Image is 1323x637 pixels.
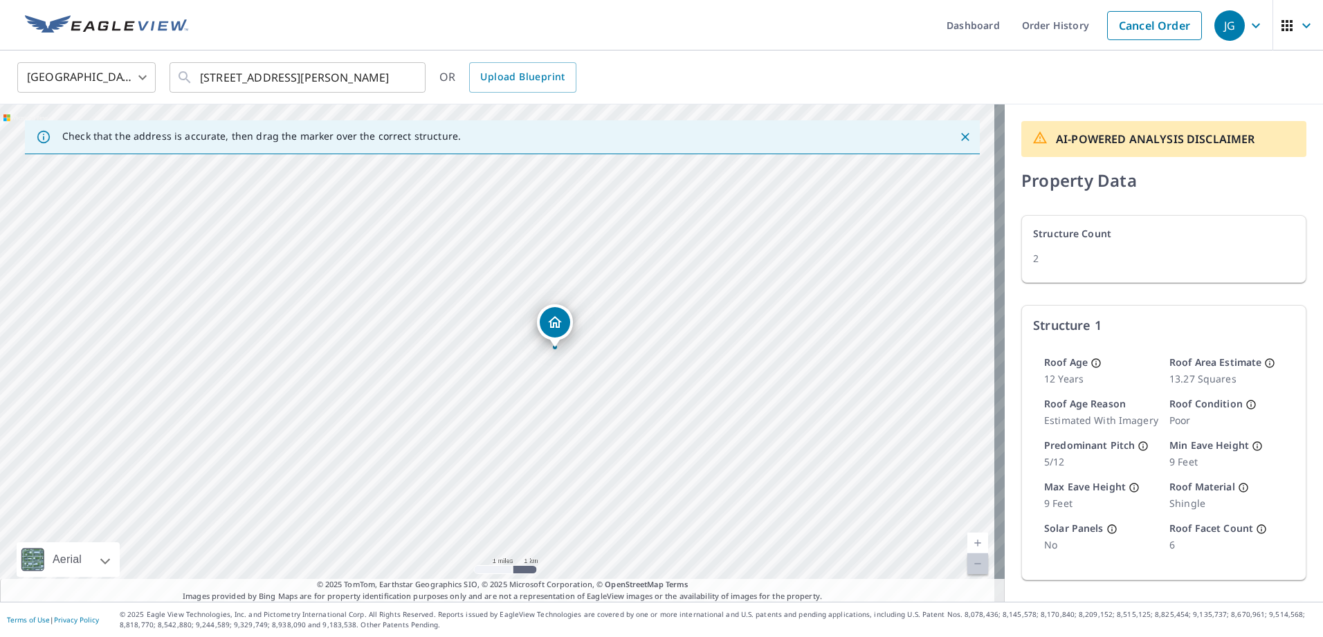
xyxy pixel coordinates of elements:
span: Minimum of eave height measurements made in 4 cardinal directions (N,S,E,W). [1252,440,1263,451]
p: 6 [1169,538,1284,552]
p: shingle [1169,497,1284,510]
span: © 2025 TomTom, Earthstar Geographics SIO, © 2025 Microsoft Corporation, © [317,579,688,591]
span: Indicator identifying the presence of solar panels on the roof. [1106,523,1117,534]
p: poor [1169,414,1284,427]
a: Upload Blueprint [469,62,576,93]
div: [GEOGRAPHIC_DATA] [17,58,156,97]
a: Terms of Use [7,615,50,625]
button: Close [956,128,974,146]
p: Roof Facet Count [1169,521,1253,535]
span: Upload Blueprint [480,68,565,86]
p: estimated with imagery [1044,414,1158,427]
p: 2 [1033,252,1295,266]
p: 12 years [1044,372,1158,386]
p: Solar Panels [1044,521,1104,535]
a: Privacy Policy [54,615,99,625]
span: Count of distinct facets on the rooftop. [1256,523,1267,534]
p: © 2025 Eagle View Technologies, Inc. and Pictometry International Corp. All Rights Reserved. Repo... [120,609,1316,630]
div: Dropped pin, building 1, Residential property, 452 Holton Ave Columbus, OH 43223 [537,304,573,347]
p: no [1044,538,1158,552]
p: Check that the address is accurate, then drag the marker over the correct structure. [62,130,461,142]
p: Roof Age Reason [1044,397,1126,411]
p: AI-POWERED ANALYSIS DISCLAIMER [1056,131,1255,147]
span: 3D roof area (in squares). [1264,357,1275,368]
div: This report was generated using automated machine learning and computer vision algorithms applied... [1021,121,1306,157]
div: Aerial [17,542,120,577]
img: EV Logo [25,15,188,36]
p: 5/12 [1044,455,1158,469]
a: OpenStreetMap [605,579,663,589]
div: Aerial [48,542,86,577]
a: Current Level 12, Zoom Out Disabled [967,553,988,574]
p: Roof Condition [1169,397,1243,411]
a: Cancel Order [1107,11,1202,40]
p: 9 feet [1169,455,1284,469]
input: Search by address or latitude-longitude [200,58,397,97]
p: Roof Area Estimate [1169,356,1261,369]
p: Max Eave Height [1044,480,1126,494]
p: Predominant Pitch [1044,438,1135,452]
p: 9 feet [1044,497,1158,510]
p: Property Data [1021,168,1306,193]
p: 13.27 Squares [1169,372,1284,386]
p: Roof Age [1044,356,1088,369]
span: Assessment of the roof's exterior condition. Five point ordinal scale. [1246,398,1257,409]
p: | [7,616,99,624]
span: Maximum of eave height measurements made in 4 cardinal directions (N,S,E,W). [1129,481,1140,492]
a: Current Level 12, Zoom In [967,533,988,553]
div: OR [439,62,576,93]
span: Primary roof pitch (expressed as a ratio over 12), determined by the largest roof area. [1138,440,1149,451]
p: Structure 1 [1033,317,1295,333]
span: Primary roof material classifier for a given roof structure. [1238,481,1249,492]
p: Min Eave Height [1169,438,1249,452]
p: Structure Count [1033,227,1295,241]
a: Terms [666,579,688,589]
p: Roof Material [1169,480,1235,494]
div: JG [1214,10,1245,41]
